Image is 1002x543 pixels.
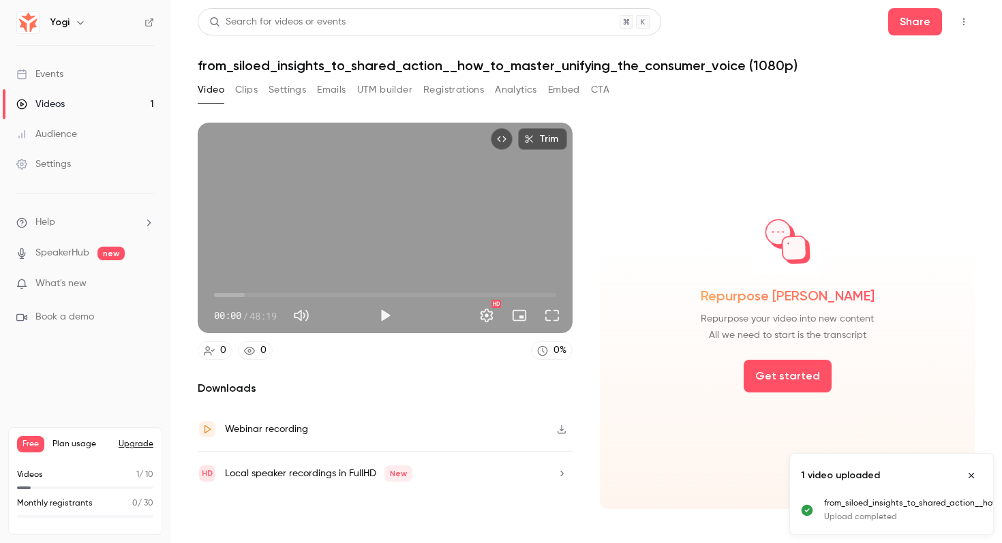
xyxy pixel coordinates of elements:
button: Mute [288,302,315,329]
button: Close uploads list [960,465,982,486]
span: Free [17,436,44,452]
button: Top Bar Actions [953,11,975,33]
span: Help [35,215,55,230]
button: Trim [518,128,567,150]
span: Repurpose your video into new content All we need to start is the transcript [701,311,874,343]
button: CTA [591,79,609,101]
span: 48:19 [249,309,277,323]
p: / 10 [136,469,153,481]
iframe: Noticeable Trigger [138,278,154,290]
button: Settings [473,302,500,329]
div: 0 [220,343,226,358]
button: Analytics [495,79,537,101]
span: Book a demo [35,310,94,324]
button: Clips [235,79,258,101]
li: help-dropdown-opener [16,215,154,230]
button: Settings [269,79,306,101]
div: Settings [16,157,71,171]
button: Share [888,8,942,35]
button: Play [371,302,399,329]
div: Events [16,67,63,81]
div: HD [491,300,501,308]
div: 00:00 [214,309,277,323]
button: Embed [548,79,580,101]
button: Full screen [538,302,566,329]
span: New [384,465,412,482]
span: 00:00 [214,309,241,323]
a: 0 [198,341,232,360]
div: 0 % [553,343,566,358]
span: / [243,309,248,323]
a: SpeakerHub [35,246,89,260]
a: 0% [531,341,573,360]
a: 0 [238,341,273,360]
h6: Yogi [50,16,70,29]
p: 1 video uploaded [801,469,880,482]
span: Plan usage [52,439,110,450]
span: What's new [35,277,87,291]
span: 1 [136,471,139,479]
div: Audience [16,127,77,141]
button: Embed video [491,128,513,150]
button: Emails [317,79,346,101]
p: / 30 [132,497,153,510]
p: Monthly registrants [17,497,93,510]
span: new [97,247,125,260]
button: Registrations [423,79,484,101]
ul: Uploads list [790,497,993,534]
div: Webinar recording [225,421,308,437]
div: Videos [16,97,65,111]
button: UTM builder [357,79,412,101]
div: Local speaker recordings in FullHD [225,465,412,482]
p: Videos [17,469,43,481]
img: Yogi [17,12,39,33]
h2: Downloads [198,380,573,397]
h1: from_siloed_insights_to_shared_action__how_to_master_unifying_the_consumer_voice (1080p) [198,57,975,74]
button: Upgrade [119,439,153,450]
span: Repurpose [PERSON_NAME] [701,286,875,305]
button: Turn on miniplayer [506,302,533,329]
div: Search for videos or events [209,15,346,29]
button: Get started [744,360,832,392]
button: Video [198,79,224,101]
div: 0 [260,343,267,358]
span: 0 [132,499,138,508]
